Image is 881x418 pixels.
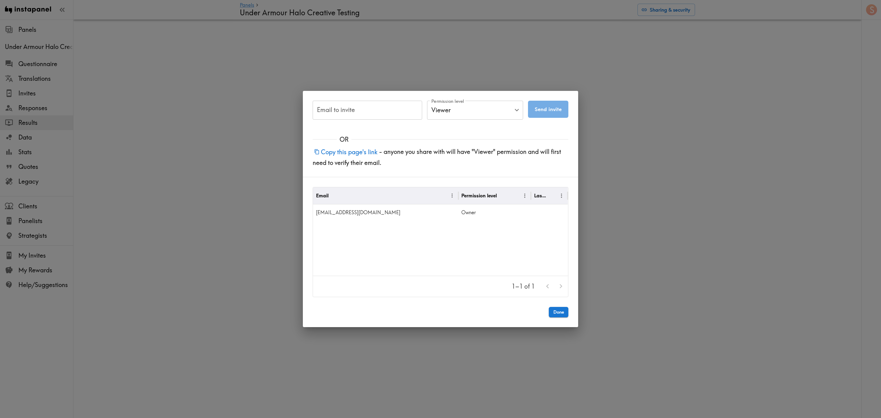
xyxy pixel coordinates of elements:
[557,191,566,200] button: Menu
[431,98,464,105] label: Permission level
[549,307,568,317] button: Done
[520,191,530,200] button: Menu
[329,191,339,200] button: Sort
[337,135,351,144] span: OR
[448,191,457,200] button: Menu
[313,145,379,159] button: Copy this page's link
[458,204,531,220] div: Owner
[313,204,458,220] div: mina.lucky@i-d.co
[303,144,578,177] div: - anyone you share with will have "Viewer" permission and will first need to verify their email.
[461,192,497,199] div: Permission level
[528,101,568,118] button: Send invite
[497,191,507,200] button: Sort
[512,282,535,291] p: 1–1 of 1
[548,191,557,200] button: Sort
[534,192,547,199] div: Last Viewed
[316,192,329,199] div: Email
[427,101,523,120] div: Viewer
